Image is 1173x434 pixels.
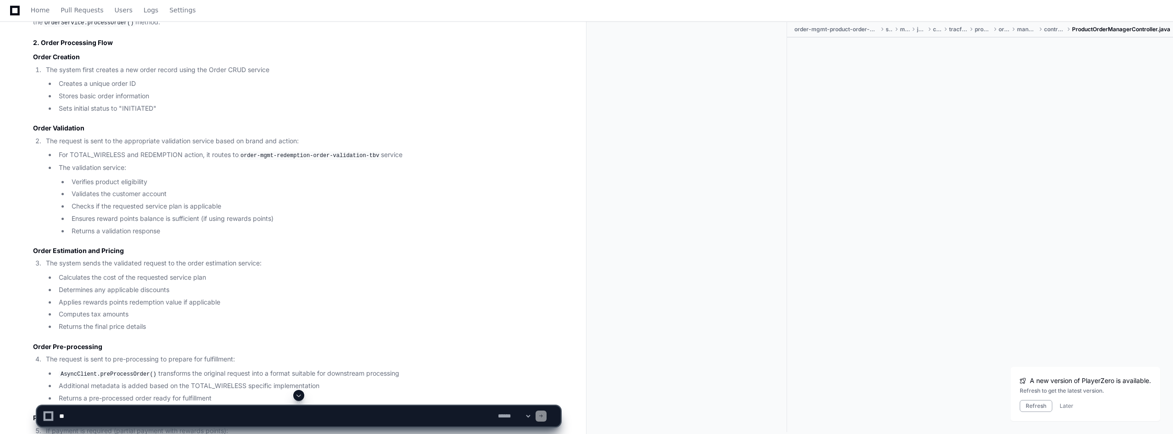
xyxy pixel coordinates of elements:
li: Additional metadata is added based on the TOTAL_WIRELESS specific implementation [56,381,560,391]
span: product [975,26,991,33]
span: manager [1017,26,1037,33]
li: Ensures reward points balance is sufficient (if using rewards points) [69,214,560,224]
li: Determines any applicable discounts [56,285,560,295]
li: The validation service: [56,163,560,237]
button: Refresh [1020,400,1052,412]
h2: 2. Order Processing Flow [33,38,560,47]
li: Verifies product eligibility [69,177,560,187]
span: order [999,26,1010,33]
li: The request is sent to pre-processing to prepare for fulfillment: [43,354,560,404]
li: Returns a validation response [69,226,560,237]
span: Logs [144,7,158,13]
li: transforms the original request into a format suitable for downstream processing [56,368,560,379]
span: order-mgmt-product-order-manager [794,26,879,33]
li: Stores basic order information [56,91,560,101]
li: Calculates the cost of the requested service plan [56,272,560,283]
span: A new version of PlayerZero is available. [1030,376,1151,385]
li: Checks if the requested service plan is applicable [69,201,560,212]
li: Applies rewards points redemption value if applicable [56,297,560,308]
li: The system sends the validated request to the order estimation service: [43,258,560,332]
span: src [886,26,892,33]
button: Later [1060,402,1073,410]
span: java [917,26,925,33]
li: Validates the customer account [69,189,560,199]
li: The request is sent to the appropriate validation service based on brand and action: [43,136,560,237]
code: OrderService.processOrder() [43,19,135,27]
span: com [933,26,942,33]
li: Sets initial status to "INITIATED" [56,103,560,114]
span: Users [115,7,133,13]
h3: Order Validation [33,124,560,133]
li: Creates a unique order ID [56,79,560,89]
div: Refresh to get the latest version. [1020,387,1151,395]
span: Pull Requests [61,7,103,13]
span: controller [1044,26,1065,33]
li: For TOTAL_WIRELESS and REDEMPTION action, it routes to service [56,150,560,161]
span: Settings [169,7,195,13]
li: The system first creates a new order record using the Order CRUD service [43,65,560,114]
span: main [900,26,910,33]
span: ProductOrderManagerController.java [1072,26,1170,33]
li: Returns the final price details [56,321,560,332]
li: Computes tax amounts [56,309,560,320]
span: Home [31,7,50,13]
h3: Order Pre-processing [33,342,560,351]
span: tracfone [949,26,967,33]
h3: Order Estimation and Pricing [33,246,560,255]
h3: Order Creation [33,52,560,62]
code: order-mgmt-redemption-order-validation-tbv [239,152,381,160]
code: AsyncClient.preProcessOrder() [59,370,158,378]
